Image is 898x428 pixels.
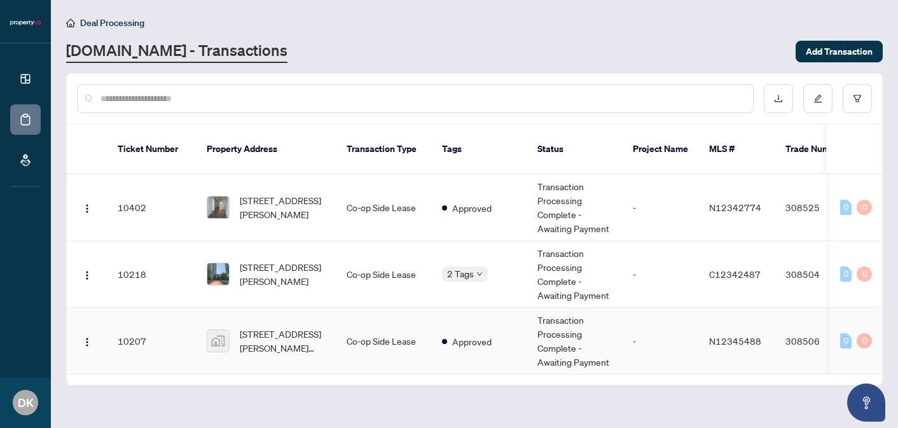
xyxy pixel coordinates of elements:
div: 0 [857,200,872,215]
div: 0 [840,266,852,282]
th: Trade Number [775,125,864,174]
button: edit [803,84,832,113]
span: down [476,271,483,277]
img: thumbnail-img [207,197,229,218]
td: 10207 [107,308,197,375]
img: Logo [82,270,92,280]
button: Open asap [847,383,885,422]
th: Ticket Number [107,125,197,174]
a: [DOMAIN_NAME] - Transactions [66,40,287,63]
th: Project Name [623,125,699,174]
th: MLS # [699,125,775,174]
td: Co-op Side Lease [336,174,432,241]
td: Transaction Processing Complete - Awaiting Payment [527,174,623,241]
button: Add Transaction [796,41,883,62]
span: [STREET_ADDRESS][PERSON_NAME] [240,193,326,221]
span: [STREET_ADDRESS][PERSON_NAME] [240,260,326,288]
th: Tags [432,125,527,174]
td: Co-op Side Lease [336,308,432,375]
span: home [66,18,75,27]
td: 10218 [107,241,197,308]
button: Logo [77,331,97,351]
td: Co-op Side Lease [336,241,432,308]
td: Transaction Processing Complete - Awaiting Payment [527,308,623,375]
div: 0 [857,333,872,349]
span: Deal Processing [80,17,144,29]
button: download [764,84,793,113]
td: - [623,174,699,241]
div: 0 [840,333,852,349]
th: Transaction Type [336,125,432,174]
span: C12342487 [709,268,761,280]
button: Logo [77,264,97,284]
span: 2 Tags [447,266,474,281]
button: Logo [77,197,97,217]
button: filter [843,84,872,113]
td: 10402 [107,174,197,241]
td: 308504 [775,241,864,308]
td: Transaction Processing Complete - Awaiting Payment [527,241,623,308]
img: thumbnail-img [207,263,229,285]
td: 308506 [775,308,864,375]
th: Property Address [197,125,336,174]
span: DK [18,394,34,411]
td: - [623,241,699,308]
div: 0 [857,266,872,282]
td: 308525 [775,174,864,241]
div: 0 [840,200,852,215]
span: Approved [452,201,492,215]
img: logo [10,19,41,27]
span: download [774,94,783,103]
span: N12342774 [709,202,761,213]
span: Approved [452,335,492,349]
span: N12345488 [709,335,761,347]
img: Logo [82,337,92,347]
img: Logo [82,204,92,214]
span: filter [853,94,862,103]
img: thumbnail-img [207,330,229,352]
span: [STREET_ADDRESS][PERSON_NAME][PERSON_NAME] [240,327,326,355]
td: - [623,308,699,375]
span: Add Transaction [806,41,873,62]
span: edit [813,94,822,103]
th: Status [527,125,623,174]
